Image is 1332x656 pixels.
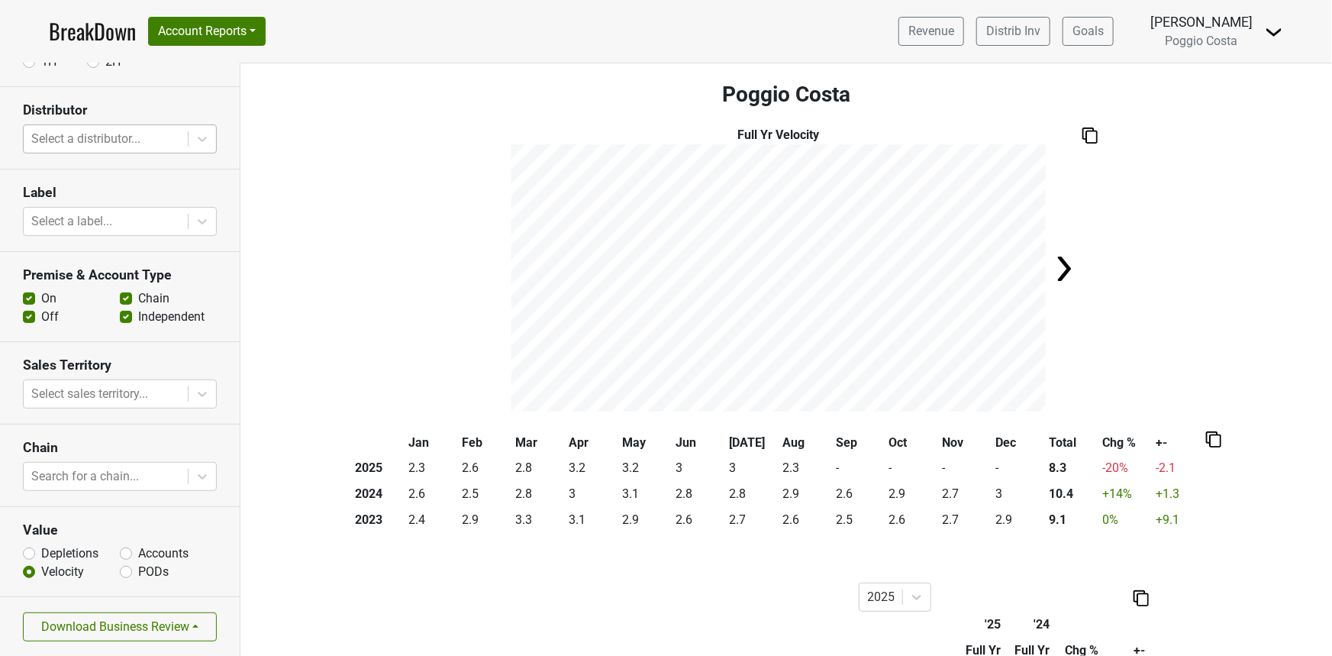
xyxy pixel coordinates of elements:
[1166,34,1238,48] span: Poggio Costa
[1153,507,1206,533] td: +9.1
[1046,430,1099,456] th: Total
[939,456,992,482] td: -
[672,456,725,482] td: 3
[976,17,1050,46] a: Distrib Inv
[939,507,992,533] td: 2.7
[23,522,217,538] h3: Value
[1134,590,1149,606] img: Copy to clipboard
[1153,481,1206,507] td: +1.3
[779,430,832,456] th: Aug
[1099,430,1153,456] th: Chg %
[511,481,565,507] td: 2.8
[672,481,725,507] td: 2.8
[41,289,56,308] label: On
[351,481,405,507] th: 2024
[138,308,205,326] label: Independent
[351,507,405,533] th: 2023
[23,102,217,118] h3: Distributor
[458,507,511,533] td: 2.9
[779,481,832,507] td: 2.9
[405,481,458,507] td: 2.6
[1005,612,1054,638] th: '24
[23,267,217,283] h3: Premise & Account Type
[779,507,832,533] td: 2.6
[23,185,217,201] h3: Label
[405,430,458,456] th: Jan
[939,430,992,456] th: Nov
[832,430,885,456] th: Sep
[1082,128,1098,144] img: Copy to clipboard
[885,507,939,533] td: 2.6
[405,507,458,533] td: 2.4
[725,430,779,456] th: [DATE]
[1099,507,1153,533] td: 0 %
[405,456,458,482] td: 2.3
[1063,17,1114,46] a: Goals
[49,15,136,47] a: BreakDown
[1049,254,1079,284] img: Arrow right
[565,481,618,507] td: 3
[618,481,672,507] td: 3.1
[1206,431,1221,448] img: Copy to clipboard
[458,456,511,482] td: 2.6
[725,481,779,507] td: 2.8
[725,456,779,482] td: 3
[725,507,779,533] td: 2.7
[1046,481,1099,507] th: 10.4
[511,430,565,456] th: Mar
[511,507,565,533] td: 3.3
[939,481,992,507] td: 2.7
[957,612,1005,638] th: '25
[565,430,618,456] th: Apr
[832,507,885,533] td: 2.5
[832,481,885,507] td: 2.6
[1046,507,1099,533] th: 9.1
[511,126,1046,144] div: Full Yr Velocity
[779,456,832,482] td: 2.3
[1099,456,1153,482] td: -20 %
[138,563,169,581] label: PODs
[885,430,939,456] th: Oct
[458,481,511,507] td: 2.5
[240,82,1332,108] h3: Poggio Costa
[885,456,939,482] td: -
[992,456,1046,482] td: -
[898,17,964,46] a: Revenue
[1153,456,1206,482] td: -2.1
[618,430,672,456] th: May
[992,430,1046,456] th: Dec
[458,430,511,456] th: Feb
[565,456,618,482] td: 3.2
[618,456,672,482] td: 3.2
[832,456,885,482] td: -
[885,481,939,507] td: 2.9
[672,430,725,456] th: Jun
[992,507,1046,533] td: 2.9
[138,289,169,308] label: Chain
[1150,12,1253,32] div: [PERSON_NAME]
[41,545,98,563] label: Depletions
[1046,456,1099,482] th: 8.3
[511,456,565,482] td: 2.8
[23,612,217,641] button: Download Business Review
[41,563,84,581] label: Velocity
[1265,23,1283,41] img: Dropdown Menu
[565,507,618,533] td: 3.1
[138,545,189,563] label: Accounts
[618,507,672,533] td: 2.9
[23,440,217,456] h3: Chain
[351,456,405,482] th: 2025
[148,17,266,46] button: Account Reports
[672,507,725,533] td: 2.6
[41,308,59,326] label: Off
[992,481,1046,507] td: 3
[1153,430,1206,456] th: +-
[1099,481,1153,507] td: +14 %
[23,357,217,373] h3: Sales Territory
